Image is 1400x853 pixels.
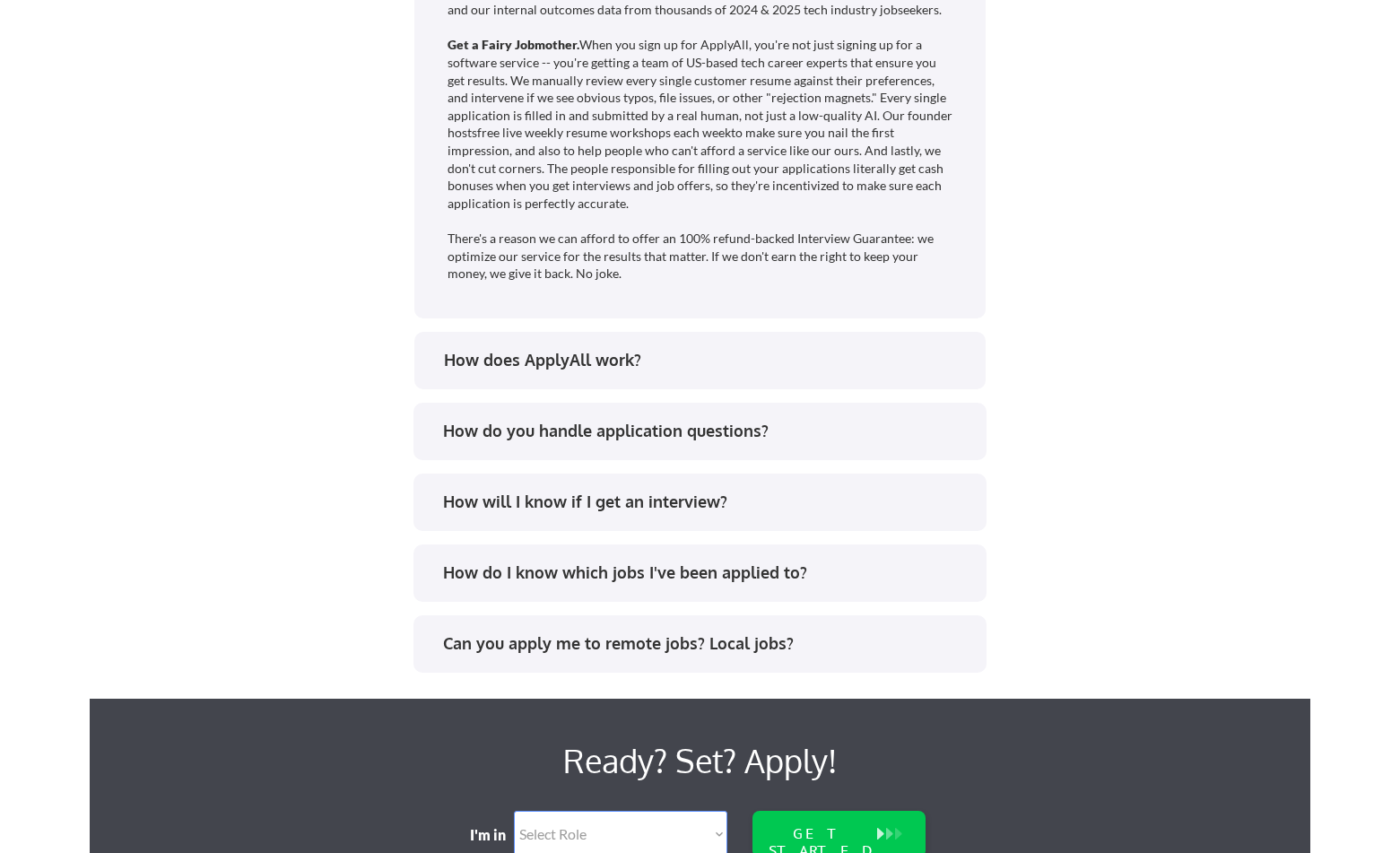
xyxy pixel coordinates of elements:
strong: Get a Fairy Jobmother. [448,37,579,52]
div: Ready? Set? Apply! [341,735,1059,787]
div: Can you apply me to remote jobs? Local jobs? [443,632,970,655]
div: How do I know which jobs I've been applied to? [443,561,970,584]
div: How do you handle application questions? [443,420,970,442]
a: free live weekly resume workshops each week [477,125,731,140]
div: I'm in [470,825,518,845]
div: How will I know if I get an interview? [443,491,970,513]
div: How does ApplyAll work? [444,349,970,371]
